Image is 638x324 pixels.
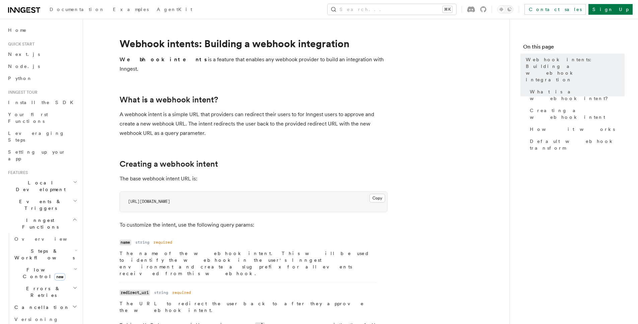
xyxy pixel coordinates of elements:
[527,86,625,104] a: What is a webhook intent?
[5,146,79,165] a: Setting up your app
[527,104,625,123] a: Creating a webhook intent
[120,56,208,63] strong: Webhook intents
[5,170,28,175] span: Features
[120,37,387,50] h1: Webhook intents: Building a webhook integration
[5,127,79,146] a: Leveraging Steps
[5,195,79,214] button: Events & Triggers
[5,198,73,212] span: Events & Triggers
[120,55,387,74] p: is a feature that enables any webhook provider to build an integration with Inngest.
[524,4,586,15] a: Contact sales
[5,177,79,195] button: Local Development
[523,54,625,86] a: Webhook intents: Building a webhook integration
[12,266,74,280] span: Flow Control
[8,149,66,161] span: Setting up your app
[14,236,83,242] span: Overview
[328,4,456,15] button: Search...⌘K
[8,100,77,105] span: Install the SDK
[120,220,387,230] p: To customize the intent, use the following query params:
[120,250,377,277] p: The name of the webhook intent. This will be used to identify the webhook in the user's Inngest e...
[12,233,79,245] a: Overview
[5,179,73,193] span: Local Development
[120,290,150,296] code: redirect_uri
[120,300,377,314] p: The URL to redirect the user back to after they approve the webhook intent.
[12,301,79,313] button: Cancellation
[530,107,625,120] span: Creating a webhook intent
[46,2,109,18] a: Documentation
[157,7,192,12] span: AgentKit
[50,7,105,12] span: Documentation
[153,240,172,245] dd: required
[5,42,34,47] span: Quick start
[109,2,153,18] a: Examples
[5,90,38,95] span: Inngest tour
[8,27,27,33] span: Home
[120,240,131,245] code: name
[172,290,191,295] dd: required
[5,214,79,233] button: Inngest Functions
[523,43,625,54] h4: On this page
[527,135,625,154] a: Default webhook transform
[12,264,79,282] button: Flow Controlnew
[8,131,65,143] span: Leveraging Steps
[154,290,168,295] dd: string
[8,64,40,69] span: Node.js
[153,2,196,18] a: AgentKit
[527,123,625,135] a: How it works
[5,60,79,72] a: Node.js
[5,217,72,230] span: Inngest Functions
[443,6,452,13] kbd: ⌘K
[526,56,625,83] span: Webhook intents: Building a webhook integration
[120,159,218,169] a: Creating a webhook intent
[128,199,170,204] code: [URL][DOMAIN_NAME]
[8,76,32,81] span: Python
[530,126,615,133] span: How it works
[497,5,513,13] button: Toggle dark mode
[120,110,387,138] p: A webhook intent is a simple URL that providers can redirect their users to for Inngest users to ...
[54,273,65,280] span: new
[12,248,75,261] span: Steps & Workflows
[530,88,625,102] span: What is a webhook intent?
[5,72,79,84] a: Python
[8,112,48,124] span: Your first Functions
[12,282,79,301] button: Errors & Retries
[5,24,79,36] a: Home
[5,48,79,60] a: Next.js
[12,245,79,264] button: Steps & Workflows
[135,240,149,245] dd: string
[12,285,73,299] span: Errors & Retries
[530,138,625,151] span: Default webhook transform
[120,95,218,104] a: What is a webhook intent?
[14,317,59,322] span: Versioning
[5,108,79,127] a: Your first Functions
[369,194,385,202] button: Copy
[113,7,149,12] span: Examples
[12,304,70,311] span: Cancellation
[588,4,633,15] a: Sign Up
[5,96,79,108] a: Install the SDK
[120,174,387,183] p: The base webhook intent URL is:
[8,52,40,57] span: Next.js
